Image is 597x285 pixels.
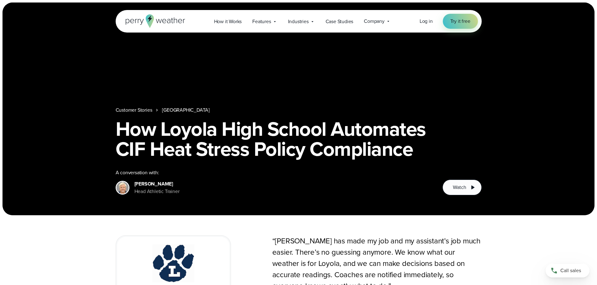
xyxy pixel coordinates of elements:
button: Watch [443,180,481,195]
div: Head Athletic Trainer [134,188,180,195]
span: Industries [288,18,309,25]
div: A conversation with: [116,169,433,176]
nav: Breadcrumb [116,106,482,114]
a: [GEOGRAPHIC_DATA] [162,106,210,114]
a: Customer Stories [116,106,152,114]
span: Features [252,18,271,25]
a: Log in [420,18,433,25]
a: Case Studies [320,15,359,28]
div: [PERSON_NAME] [134,180,180,188]
span: Company [364,18,385,25]
a: Call sales [546,264,589,277]
a: Try it free [443,14,478,29]
span: Call sales [560,267,581,274]
span: Case Studies [326,18,353,25]
span: Try it free [450,18,470,25]
a: How it Works [209,15,247,28]
span: Watch [453,184,466,191]
h1: How Loyola High School Automates CIF Heat Stress Policy Compliance [116,119,482,159]
span: How it Works [214,18,242,25]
